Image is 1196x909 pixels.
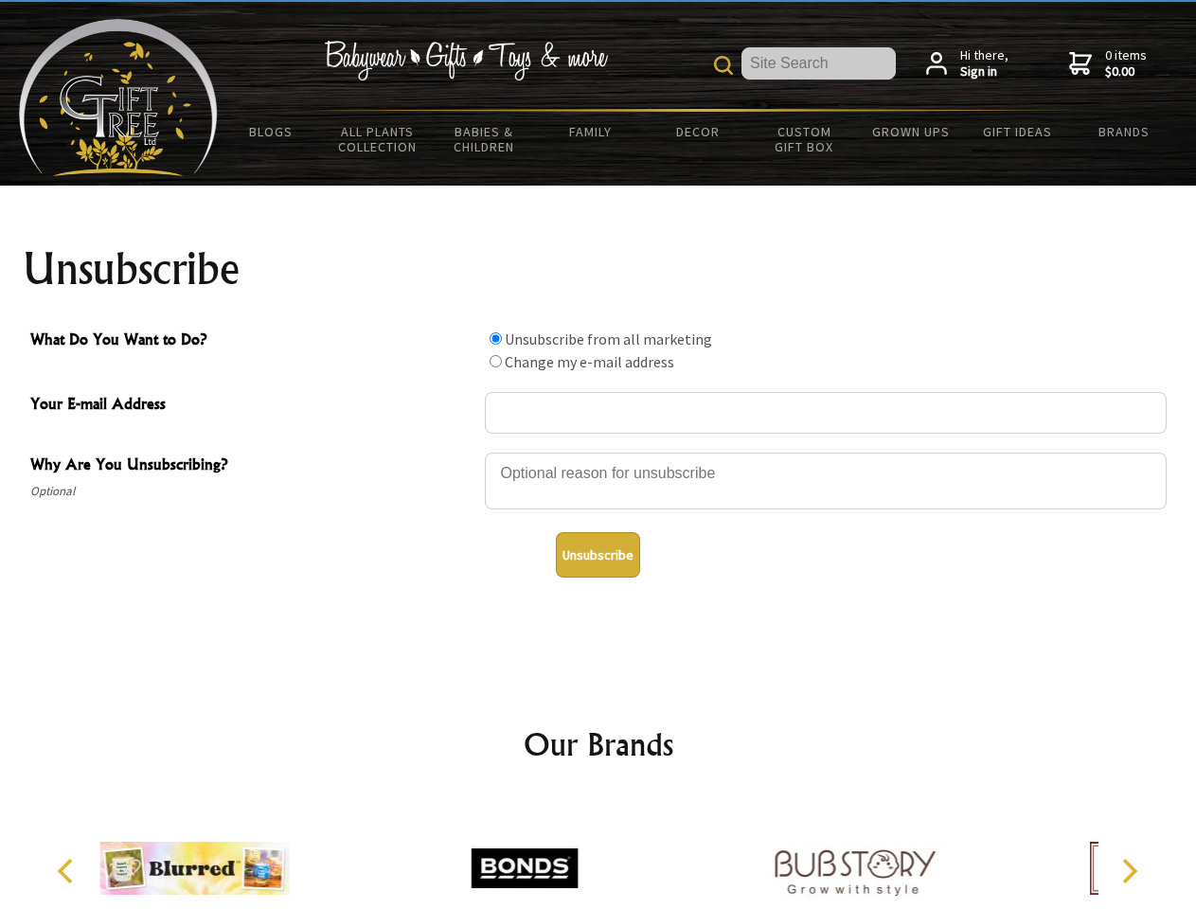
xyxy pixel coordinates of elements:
[1069,47,1147,80] a: 0 items$0.00
[19,19,218,176] img: Babyware - Gifts - Toys and more...
[1105,63,1147,80] strong: $0.00
[325,112,432,167] a: All Plants Collection
[1105,46,1147,80] span: 0 items
[218,112,325,151] a: BLOGS
[30,328,475,355] span: What Do You Want to Do?
[751,112,858,167] a: Custom Gift Box
[1071,112,1178,151] a: Brands
[490,332,502,345] input: What Do You Want to Do?
[490,355,502,367] input: What Do You Want to Do?
[964,112,1071,151] a: Gift Ideas
[714,56,733,75] img: product search
[857,112,964,151] a: Grown Ups
[47,850,89,892] button: Previous
[23,246,1174,292] h1: Unsubscribe
[30,480,475,503] span: Optional
[556,532,640,578] button: Unsubscribe
[926,47,1009,80] a: Hi there,Sign in
[538,112,645,151] a: Family
[30,453,475,480] span: Why Are You Unsubscribing?
[431,112,538,167] a: Babies & Children
[741,47,896,80] input: Site Search
[38,722,1159,767] h2: Our Brands
[485,392,1167,434] input: Your E-mail Address
[960,47,1009,80] span: Hi there,
[505,330,712,348] label: Unsubscribe from all marketing
[324,41,608,80] img: Babywear - Gifts - Toys & more
[1108,850,1150,892] button: Next
[505,352,674,371] label: Change my e-mail address
[30,392,475,419] span: Your E-mail Address
[644,112,751,151] a: Decor
[485,453,1167,509] textarea: Why Are You Unsubscribing?
[960,63,1009,80] strong: Sign in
